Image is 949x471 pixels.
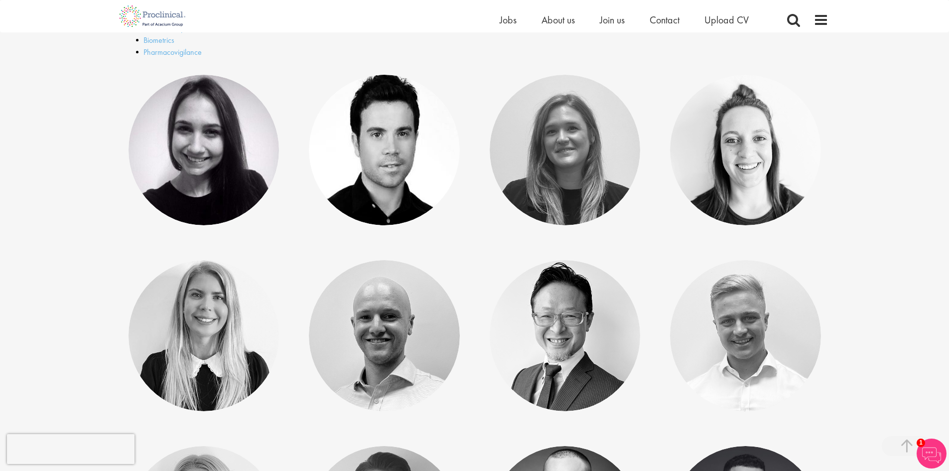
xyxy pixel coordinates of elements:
a: About us [542,13,575,26]
a: Contact [650,13,679,26]
a: Join us [600,13,625,26]
a: Upload CV [704,13,749,26]
a: Technical Operations [143,23,209,33]
img: Chatbot [917,439,947,469]
iframe: reCAPTCHA [7,434,135,464]
a: Biometrics [143,35,174,45]
a: Jobs [500,13,517,26]
span: 1 [917,439,925,447]
a: Pharmacovigilance [143,47,202,57]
